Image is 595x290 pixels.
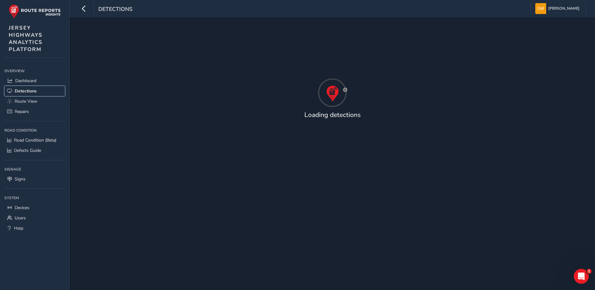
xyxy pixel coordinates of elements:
[4,66,65,76] div: Overview
[15,88,37,94] span: Detections
[9,4,61,18] img: rr logo
[4,174,65,184] a: Signs
[4,96,65,106] a: Route View
[4,106,65,117] a: Repairs
[14,137,56,143] span: Road Condition (Beta)
[4,86,65,96] a: Detections
[9,24,43,53] span: JERSEY HIGHWAYS ANALYTICS PLATFORM
[15,98,37,104] span: Route View
[4,223,65,233] a: Help
[574,269,589,284] iframe: Intercom live chat
[14,225,23,231] span: Help
[304,111,361,119] h4: Loading detections
[15,78,36,84] span: Dashboard
[587,269,592,274] span: 1
[4,165,65,174] div: Signage
[4,76,65,86] a: Dashboard
[15,205,29,211] span: Devices
[4,135,65,145] a: Road Condition (Beta)
[4,213,65,223] a: Users
[98,5,133,14] span: Detections
[4,126,65,135] div: Road Condition
[535,3,546,14] img: diamond-layout
[15,109,29,115] span: Repairs
[4,145,65,156] a: Defects Guide
[15,176,26,182] span: Signs
[4,203,65,213] a: Devices
[548,3,579,14] span: [PERSON_NAME]
[15,215,26,221] span: Users
[14,147,41,153] span: Defects Guide
[535,3,582,14] button: [PERSON_NAME]
[4,193,65,203] div: System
